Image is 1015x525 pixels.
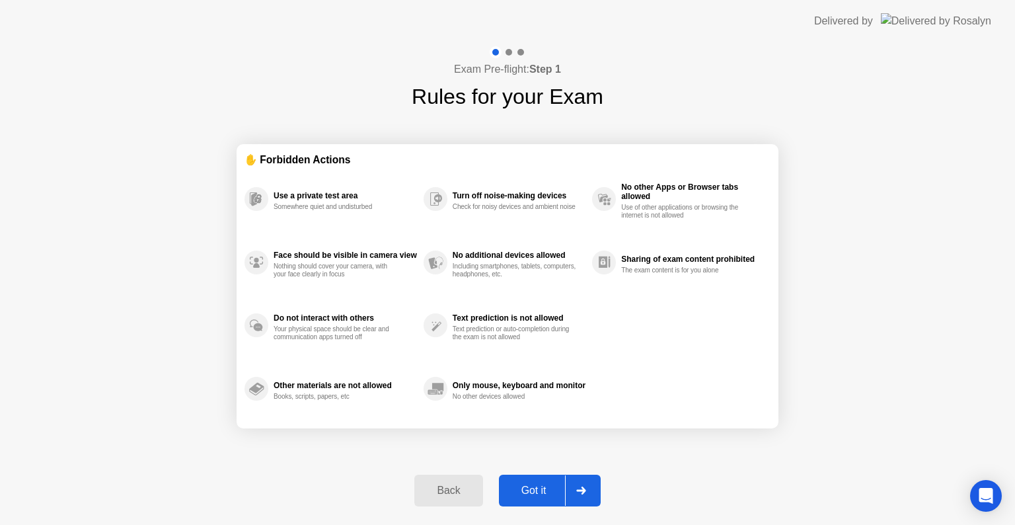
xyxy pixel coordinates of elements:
[274,325,398,341] div: Your physical space should be clear and communication apps turned off
[881,13,991,28] img: Delivered by Rosalyn
[621,255,764,264] div: Sharing of exam content prohibited
[621,266,746,274] div: The exam content is for you alone
[970,480,1002,512] div: Open Intercom Messenger
[274,191,417,200] div: Use a private test area
[453,381,585,390] div: Only mouse, keyboard and monitor
[453,325,578,341] div: Text prediction or auto-completion during the exam is not allowed
[274,203,398,211] div: Somewhere quiet and undisturbed
[453,262,578,278] div: Including smartphones, tablets, computers, headphones, etc.
[414,475,482,506] button: Back
[621,204,746,220] div: Use of other applications or browsing the internet is not allowed
[454,61,561,77] h4: Exam Pre-flight:
[412,81,603,112] h1: Rules for your Exam
[274,313,417,323] div: Do not interact with others
[274,381,417,390] div: Other materials are not allowed
[621,182,764,201] div: No other Apps or Browser tabs allowed
[453,203,578,211] div: Check for noisy devices and ambient noise
[244,152,771,167] div: ✋ Forbidden Actions
[453,251,585,260] div: No additional devices allowed
[529,63,561,75] b: Step 1
[814,13,873,29] div: Delivered by
[274,251,417,260] div: Face should be visible in camera view
[499,475,601,506] button: Got it
[453,191,585,200] div: Turn off noise-making devices
[503,485,565,497] div: Got it
[418,485,478,497] div: Back
[274,262,398,278] div: Nothing should cover your camera, with your face clearly in focus
[453,313,585,323] div: Text prediction is not allowed
[453,393,578,401] div: No other devices allowed
[274,393,398,401] div: Books, scripts, papers, etc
